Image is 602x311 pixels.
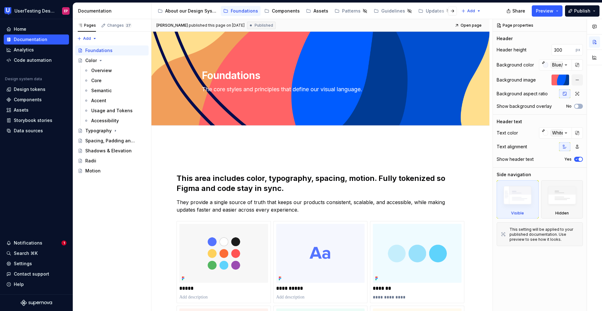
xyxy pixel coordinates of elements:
button: Contact support [4,269,69,279]
span: [PERSON_NAME] [156,23,188,28]
div: Code automation [14,57,52,63]
div: Side navigation [497,171,531,178]
a: Data sources [4,126,69,136]
a: Components [262,6,302,16]
div: Design system data [5,76,42,82]
div: Page tree [155,5,458,17]
svg: Supernova Logo [21,300,52,306]
a: Radii [75,156,149,166]
div: Usage and Tokens [91,108,133,114]
a: Storybook stories [4,115,69,125]
a: Accessibility [81,116,149,126]
div: Text color [497,130,518,136]
div: Analytics [14,47,34,53]
div: Changes [107,23,132,28]
img: 8add6a52-37b7-4d10-963e-058533a1a302.png [276,224,365,283]
div: Guidelines [381,8,405,14]
div: Search ⌘K [14,250,38,256]
div: Foundations [85,47,113,54]
h2: This area includes color, typography, spacing, motion. Fully tokenized so Figma and code stay in ... [177,173,464,193]
div: Show background overlay [497,103,552,109]
div: Motion [85,168,101,174]
a: Foundations [221,6,261,16]
textarea: The core styles and principles that define our visual language. [201,84,438,94]
div: Components [272,8,300,14]
button: Blue/25 [539,59,572,71]
div: Documentation [14,36,47,43]
a: Updates [416,6,454,16]
div: This setting will be applied to your published documentation. Use preview to see how it looks. [510,227,579,242]
div: Page tree [75,45,149,176]
a: Core [81,76,149,86]
div: Shadows & Elevation [85,148,132,154]
a: Settings [4,259,69,269]
span: Open page [461,23,482,28]
div: Header [497,35,513,42]
div: Header text [497,119,522,125]
div: Home [14,26,26,32]
input: Auto [552,44,576,55]
div: Show header text [497,156,534,162]
a: Components [4,95,69,105]
div: Text alignment [497,144,527,150]
div: Assets [314,8,328,14]
a: Typography [75,126,149,136]
div: About our Design System [165,8,217,14]
a: Color [75,55,149,66]
button: Notifications1 [4,238,69,248]
div: Header height [497,47,526,53]
a: Semantic [81,86,149,96]
a: Code automation [4,55,69,65]
p: They provide a single source of truth that keeps our products consistent, scalable, and accessibl... [177,198,464,213]
div: Blue/25 [551,61,569,68]
div: Design tokens [14,86,45,92]
div: Pages [78,23,96,28]
div: Background image [497,77,536,83]
a: Open page [453,21,484,30]
a: Home [4,24,69,34]
button: UserTesting Design SystemEP [1,4,71,18]
textarea: Foundations [201,68,438,83]
div: Spacing, Padding and Sizing [85,138,137,144]
div: Storybook stories [14,117,52,124]
button: Publish [565,5,599,17]
span: Preview [536,8,553,14]
button: White [539,127,572,139]
div: Hidden [555,211,569,216]
p: px [576,47,580,52]
button: Search ⌘K [4,248,69,258]
a: Usage and Tokens [81,106,149,116]
span: Share [512,8,525,14]
div: Notifications [14,240,42,246]
div: Documentation [78,8,149,14]
div: Assets [14,107,29,113]
span: 1 [61,240,66,245]
div: Hidden [541,180,583,219]
span: Add [83,36,91,41]
div: Help [14,281,24,287]
div: Data sources [14,128,43,134]
img: 0c4c94b1-a2dc-4619-b35a-7075f90d8fd3.png [179,224,268,283]
img: 41adf70f-fc1c-4662-8e2d-d2ab9c673b1b.png [4,7,12,15]
div: Visible [497,180,539,219]
span: Add [467,8,475,13]
div: Components [14,97,42,103]
a: Accent [81,96,149,106]
div: Background color [497,62,534,68]
div: Patterns [342,8,361,14]
a: About our Design System [155,6,219,16]
div: published this page on [DATE] [189,23,245,28]
a: Patterns [332,6,370,16]
div: Background aspect ratio [497,91,548,97]
a: Guidelines [371,6,415,16]
div: UserTesting Design System [14,8,55,14]
a: Design tokens [4,84,69,94]
div: Contact support [14,271,49,277]
div: Accessibility [91,118,119,124]
div: Visible [511,211,524,216]
span: 27 [125,23,132,28]
div: Foundations [231,8,258,14]
button: Add [459,7,483,15]
div: Core [91,77,102,84]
